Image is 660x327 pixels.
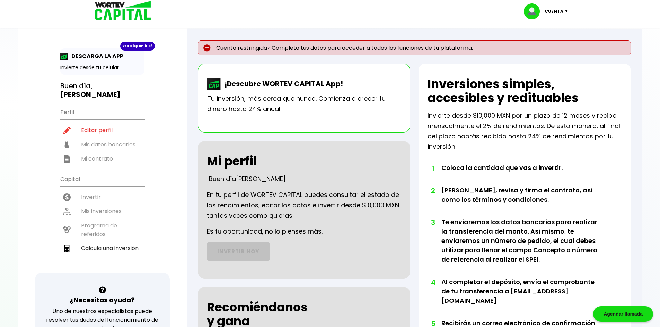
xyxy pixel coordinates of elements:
[524,3,545,19] img: profile-image
[60,90,121,99] b: [PERSON_NAME]
[63,245,71,252] img: calculadora-icon.17d418c4.svg
[431,217,434,228] span: 3
[60,241,144,255] a: Calcula una inversión
[207,78,221,90] img: wortev-capital-app-icon
[60,105,144,166] ul: Perfil
[428,110,622,152] p: Invierte desde $10,000 MXN por un plazo de 12 meses y recibe mensualmente el 2% de rendimientos. ...
[563,10,573,12] img: icon-down
[207,242,270,261] a: INVERTIR HOY
[221,79,343,89] p: ¡Descubre WORTEV CAPITAL App!
[60,171,144,273] ul: Capital
[431,185,434,196] span: 2
[60,123,144,137] a: Editar perfil
[431,163,434,173] span: 1
[63,127,71,134] img: editar-icon.952d3147.svg
[70,295,135,305] h3: ¿Necesitas ayuda?
[60,64,144,71] p: Invierte desde tu celular
[428,77,622,105] h2: Inversiones simples, accesibles y redituables
[441,217,602,277] li: Te enviaremos los datos bancarios para realizar la transferencia del monto. Así mismo, te enviare...
[207,190,401,221] p: En tu perfil de WORTEV CAPITAL puedes consultar el estado de los rendimientos, editar los datos e...
[207,93,401,114] p: Tu inversión, más cerca que nunca. Comienza a crecer tu dinero hasta 24% anual.
[441,277,602,318] li: Al completar el depósito, envía el comprobante de tu transferencia a [EMAIL_ADDRESS][DOMAIN_NAME]
[207,174,288,184] p: ¡Buen día !
[207,154,257,168] h2: Mi perfil
[60,53,68,60] img: app-icon
[441,185,602,217] li: [PERSON_NAME], revisa y firma el contrato, así como los términos y condiciones.
[198,40,631,55] p: Cuenta restringida> Completa tus datos para acceder a todas las funciones de tu plataforma.
[431,277,434,288] span: 4
[60,82,144,99] h3: Buen día,
[68,52,123,61] p: DESCARGA LA APP
[120,42,155,51] div: ¡Ya disponible!
[236,174,286,183] span: [PERSON_NAME]
[441,163,602,185] li: Coloca la cantidad que vas a invertir.
[203,44,211,52] img: error-circle.027baa21.svg
[593,306,653,322] div: Agendar llamada
[207,226,323,237] p: Es tu oportunidad, no lo pienses más.
[545,6,563,17] p: Cuenta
